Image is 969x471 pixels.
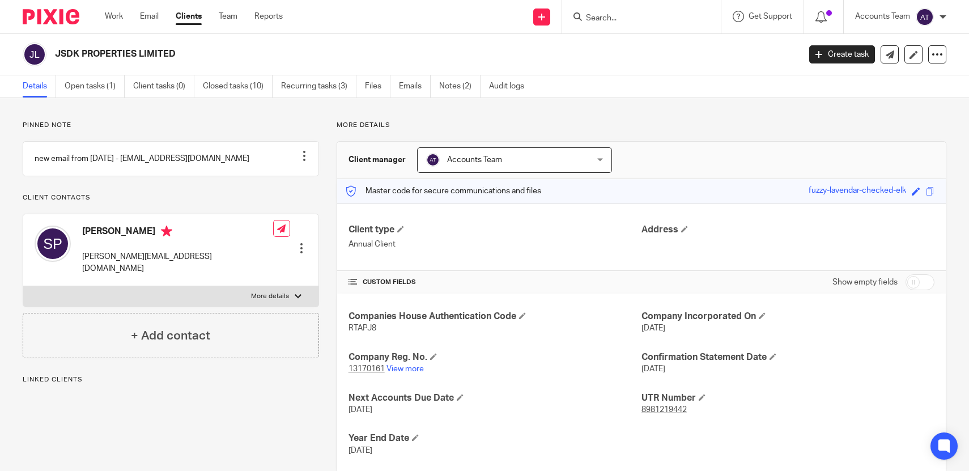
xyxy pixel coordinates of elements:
p: More details [337,121,946,130]
a: Team [219,11,237,22]
a: Files [365,75,390,97]
h4: Companies House Authentication Code [348,311,641,323]
tcxspan: Call 13170161 via 3CX [348,365,385,373]
p: Master code for secure communications and files [346,185,541,197]
a: Work [105,11,123,22]
img: svg%3E [35,226,71,262]
input: Search [585,14,687,24]
p: Pinned note [23,121,319,130]
p: More details [251,292,289,301]
span: [DATE] [348,406,372,414]
img: svg%3E [916,8,934,26]
p: Annual Client [348,239,641,250]
h2: JSDK PROPERTIES LIMITED [55,48,645,60]
a: Create task [809,45,875,63]
img: svg%3E [426,153,440,167]
a: Client tasks (0) [133,75,194,97]
h4: Year End Date [348,432,641,444]
span: Get Support [749,12,792,20]
a: Clients [176,11,202,22]
h4: UTR Number [641,392,934,404]
p: Linked clients [23,375,319,384]
a: Audit logs [489,75,533,97]
a: Emails [399,75,431,97]
a: Reports [254,11,283,22]
span: RTAPJ8 [348,324,376,332]
span: [DATE] [641,324,665,332]
h4: Confirmation Statement Date [641,351,934,363]
img: Pixie [23,9,79,24]
h4: Company Incorporated On [641,311,934,323]
a: Email [140,11,159,22]
a: Open tasks (1) [65,75,125,97]
h4: + Add contact [131,327,210,345]
h4: Address [641,224,934,236]
div: fuzzy-lavendar-checked-elk [809,185,906,198]
p: Client contacts [23,193,319,202]
tcxspan: Call 8981219442 via 3CX [641,406,687,414]
h4: Company Reg. No. [348,351,641,363]
label: Show empty fields [832,277,898,288]
span: Accounts Team [447,156,502,164]
img: svg%3E [23,43,46,66]
a: View more [386,365,424,373]
p: Accounts Team [855,11,910,22]
span: [DATE] [641,365,665,373]
h4: Next Accounts Due Date [348,392,641,404]
a: Recurring tasks (3) [281,75,356,97]
h4: Client type [348,224,641,236]
i: Primary [161,226,172,237]
p: [PERSON_NAME][EMAIL_ADDRESS][DOMAIN_NAME] [82,251,273,274]
a: Details [23,75,56,97]
a: Closed tasks (10) [203,75,273,97]
h3: Client manager [348,154,406,166]
h4: [PERSON_NAME] [82,226,273,240]
a: Notes (2) [439,75,481,97]
h4: CUSTOM FIELDS [348,278,641,287]
span: [DATE] [348,447,372,455]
